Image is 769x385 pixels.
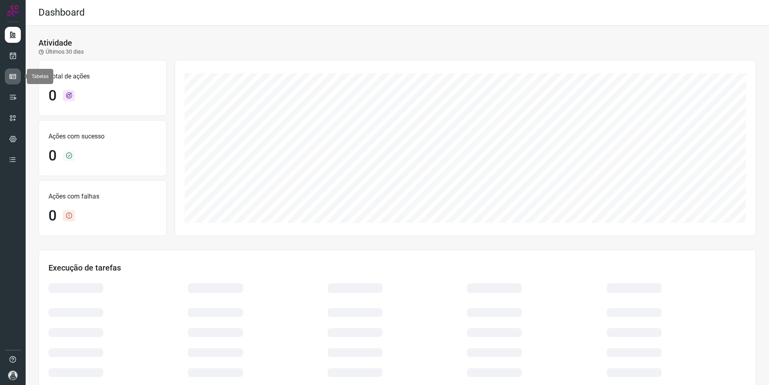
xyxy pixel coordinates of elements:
[48,263,746,273] h3: Execução de tarefas
[38,38,72,48] h3: Atividade
[48,87,56,104] h1: 0
[48,192,157,201] p: Ações com falhas
[48,132,157,141] p: Ações com sucesso
[8,371,18,380] img: fc58e68df51c897e9c2c34ad67654c41.jpeg
[48,207,56,225] h1: 0
[38,7,85,18] h2: Dashboard
[48,72,157,81] p: Total de ações
[7,5,19,17] img: Logo
[48,147,56,164] h1: 0
[32,74,48,79] span: Tabelas
[38,48,84,56] p: Últimos 30 dias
